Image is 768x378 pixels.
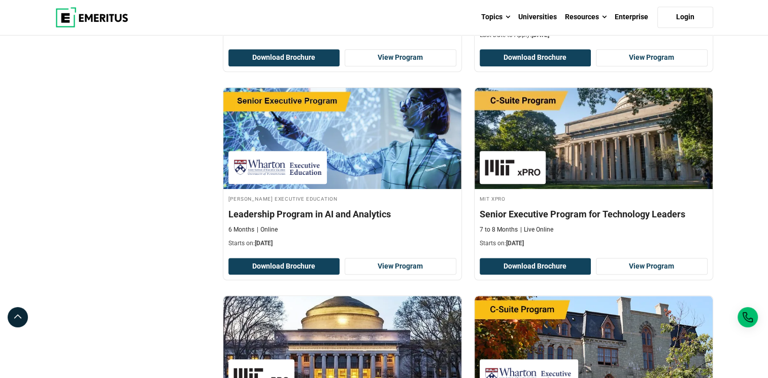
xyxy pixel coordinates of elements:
h4: Senior Executive Program for Technology Leaders [480,208,708,220]
a: View Program [596,49,708,66]
a: View Program [345,258,456,275]
a: Technology Course by MIT xPRO - December 11, 2025 MIT xPRO MIT xPRO Senior Executive Program for ... [475,88,713,253]
h4: [PERSON_NAME] Executive Education [228,194,456,203]
img: Wharton Executive Education [233,156,322,179]
h4: MIT xPRO [480,194,708,203]
a: Login [657,7,713,28]
p: Starts on: [480,239,708,248]
p: 6 Months [228,225,254,234]
img: MIT xPRO [485,156,541,179]
p: 7 to 8 Months [480,225,518,234]
a: View Program [345,49,456,66]
img: Leadership Program in AI and Analytics | Online AI and Machine Learning Course [223,88,461,189]
a: AI and Machine Learning Course by Wharton Executive Education - September 25, 2025 Wharton Execut... [223,88,461,253]
span: [DATE] [255,240,273,247]
button: Download Brochure [480,49,591,66]
button: Download Brochure [228,258,340,275]
p: Online [257,225,278,234]
h4: Leadership Program in AI and Analytics [228,208,456,220]
span: [DATE] [531,31,549,39]
p: Starts on: [228,239,456,248]
span: [DATE] [506,240,524,247]
p: Live Online [520,225,553,234]
img: Senior Executive Program for Technology Leaders | Online Technology Course [475,88,713,189]
button: Download Brochure [480,258,591,275]
a: View Program [596,258,708,275]
button: Download Brochure [228,49,340,66]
